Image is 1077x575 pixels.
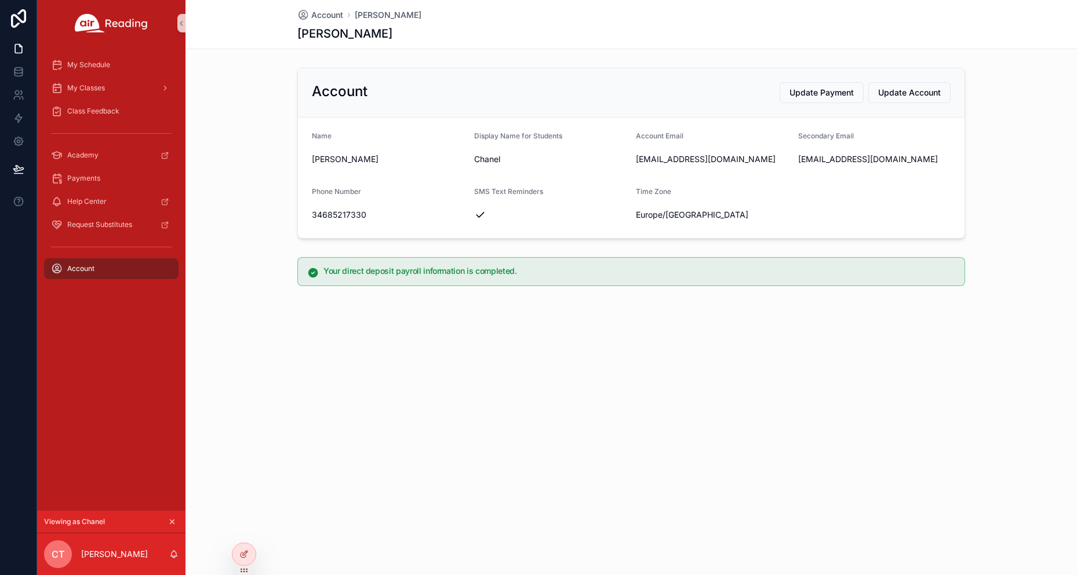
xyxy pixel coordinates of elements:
[636,153,789,165] span: [EMAIL_ADDRESS][DOMAIN_NAME]
[312,82,368,101] h2: Account
[312,153,465,165] span: [PERSON_NAME]
[868,82,951,103] button: Update Account
[44,517,105,526] span: Viewing as Chanel
[44,145,179,166] a: Academy
[297,9,343,21] a: Account
[311,9,343,21] span: Account
[44,78,179,98] a: My Classes
[67,107,119,116] span: Class Feedback
[798,153,951,165] span: [EMAIL_ADDRESS][DOMAIN_NAME]
[44,214,179,235] a: Request Substitutes
[312,187,361,196] span: Phone Number
[789,87,854,98] span: Update Payment
[75,14,148,32] img: App logo
[780,82,864,103] button: Update Payment
[44,191,179,212] a: Help Center
[312,209,465,221] span: 34685217330
[67,197,107,206] span: Help Center
[67,174,100,183] span: Payments
[67,60,110,69] span: My Schedule
[878,87,941,98] span: Update Account
[474,131,562,140] span: Display Name for Students
[636,131,683,140] span: Account Email
[323,267,955,275] h5: Your direct deposit payroll information is completed.
[312,131,332,140] span: Name
[67,83,105,93] span: My Classes
[67,264,94,273] span: Account
[67,151,99,160] span: Academy
[355,9,421,21] a: [PERSON_NAME]
[636,209,748,221] span: Europe/[GEOGRAPHIC_DATA]
[474,187,543,196] span: SMS Text Reminders
[44,101,179,122] a: Class Feedback
[44,54,179,75] a: My Schedule
[798,131,854,140] span: Secondary Email
[44,258,179,279] a: Account
[297,25,392,42] h1: [PERSON_NAME]
[44,168,179,189] a: Payments
[67,220,132,229] span: Request Substitutes
[52,547,64,561] span: CT
[37,46,185,294] div: scrollable content
[474,153,627,165] span: Chanel
[81,548,148,560] p: [PERSON_NAME]
[636,187,671,196] span: Time Zone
